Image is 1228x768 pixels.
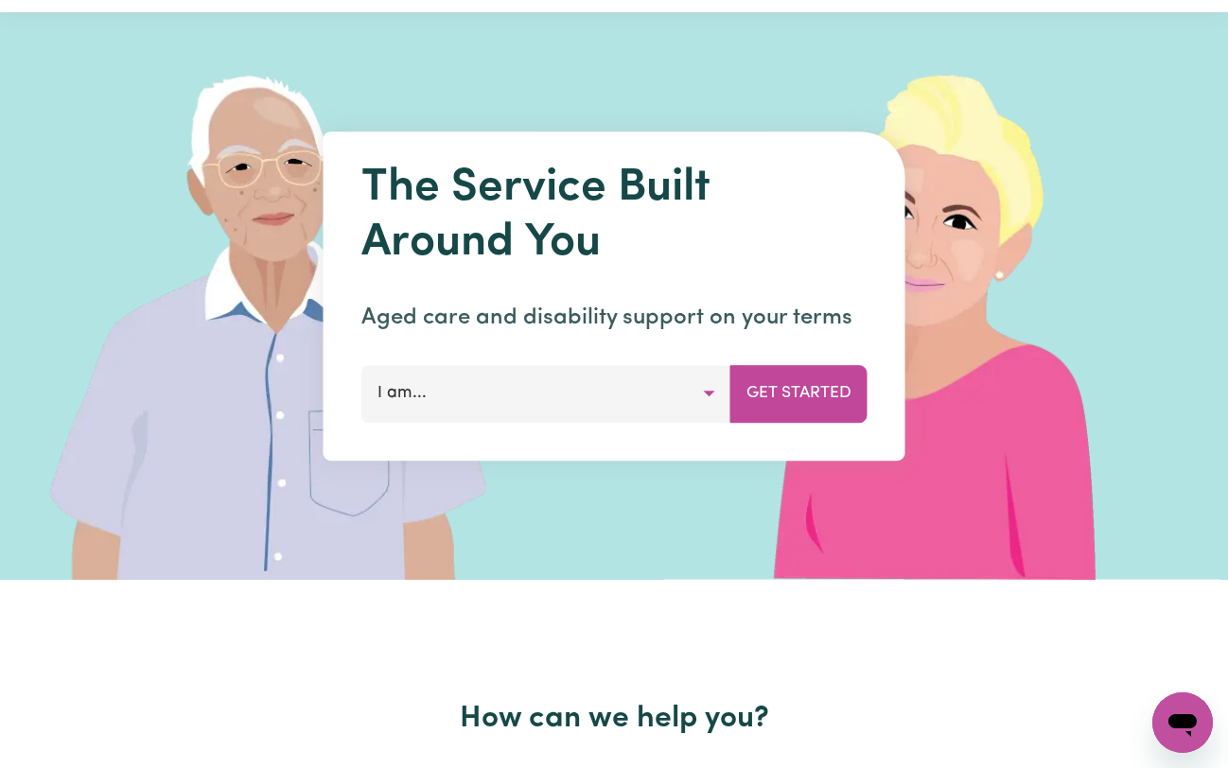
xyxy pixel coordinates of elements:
button: I am... [361,365,731,422]
button: Get Started [730,365,868,422]
h1: The Service Built Around You [361,162,868,271]
h2: How can we help you? [86,701,1142,737]
p: Aged care and disability support on your terms [361,301,868,335]
iframe: Button to launch messaging window, conversation in progress [1152,692,1213,753]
